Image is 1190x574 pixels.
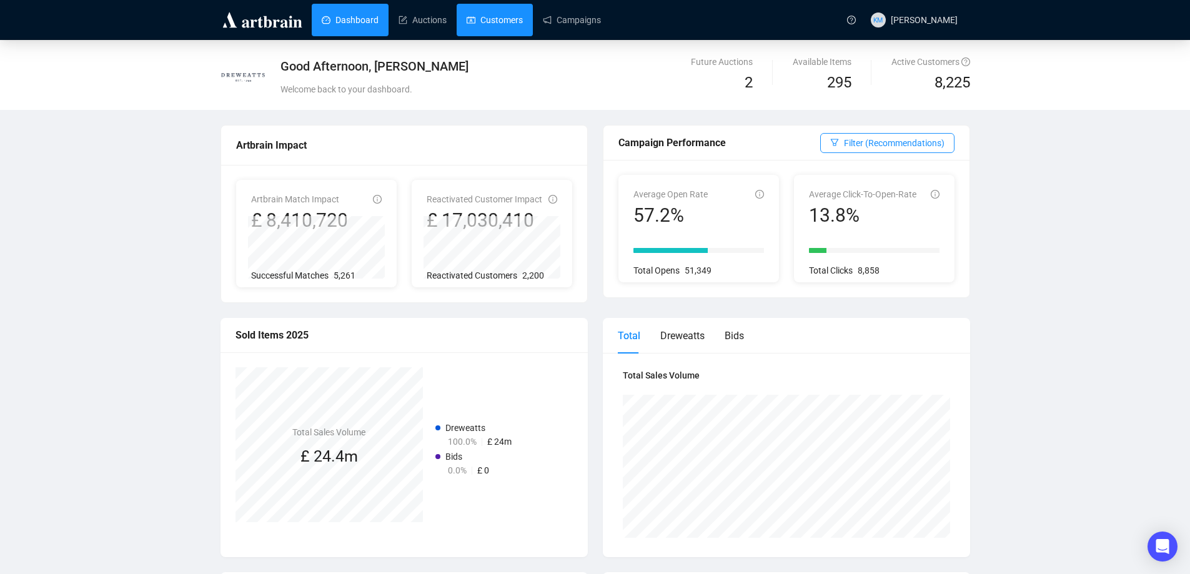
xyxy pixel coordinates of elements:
span: 2 [745,74,753,91]
h4: Total Sales Volume [623,369,950,382]
span: Reactivated Customer Impact [427,194,542,204]
span: £ 0 [477,465,489,475]
img: logo [221,10,304,30]
div: Welcome back to your dashboard. [280,82,717,96]
span: info-circle [548,195,557,204]
a: Dashboard [322,4,379,36]
h4: Total Sales Volume [292,425,365,439]
span: 8,225 [935,71,970,95]
span: 100.0% [448,437,477,447]
span: [PERSON_NAME] [891,15,958,25]
div: Bids [725,328,744,344]
div: £ 8,410,720 [251,209,348,232]
div: Available Items [793,55,851,69]
span: Reactivated Customers [427,270,517,280]
div: Artbrain Impact [236,137,572,153]
span: info-circle [755,190,764,199]
span: Active Customers [891,57,970,67]
span: 5,261 [334,270,355,280]
span: Artbrain Match Impact [251,194,339,204]
div: Good Afternoon, [PERSON_NAME] [280,57,717,75]
button: Filter (Recommendations) [820,133,954,153]
span: question-circle [961,57,970,66]
span: question-circle [847,16,856,24]
span: 295 [827,74,851,91]
span: £ 24.4m [300,447,358,465]
span: 0.0% [448,465,467,475]
span: £ 24m [487,437,512,447]
img: 5f4f9517418257000dc42b28.jpg [221,56,265,99]
span: Average Open Rate [633,189,708,199]
span: Dreweatts [445,423,485,433]
a: Auctions [399,4,447,36]
span: Total Opens [633,265,680,275]
span: Filter (Recommendations) [844,136,945,150]
span: Successful Matches [251,270,329,280]
a: Campaigns [543,4,601,36]
div: £ 17,030,410 [427,209,542,232]
span: filter [830,138,839,147]
span: Total Clicks [809,265,853,275]
span: 51,349 [685,265,712,275]
div: 13.8% [809,204,916,227]
a: Customers [467,4,523,36]
span: KM [873,14,883,25]
div: Total [618,328,640,344]
div: Dreweatts [660,328,705,344]
span: info-circle [931,190,940,199]
span: info-circle [373,195,382,204]
span: Average Click-To-Open-Rate [809,189,916,199]
span: 2,200 [522,270,544,280]
div: Sold Items 2025 [236,327,573,343]
span: 8,858 [858,265,880,275]
div: Open Intercom Messenger [1148,532,1178,562]
div: Future Auctions [691,55,753,69]
div: Campaign Performance [618,135,820,151]
span: Bids [445,452,462,462]
div: 57.2% [633,204,708,227]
